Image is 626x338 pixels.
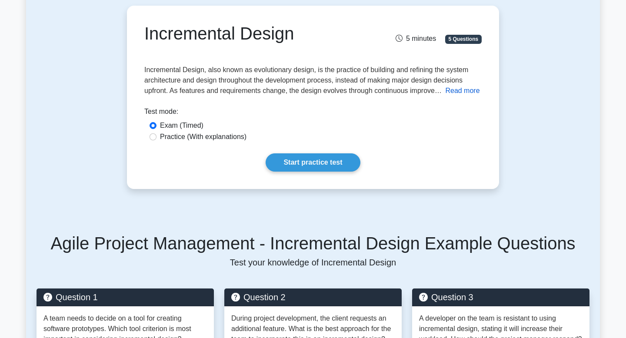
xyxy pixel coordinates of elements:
[445,35,482,43] span: 5 Questions
[43,292,207,302] h5: Question 1
[144,66,468,94] span: Incremental Design, also known as evolutionary design, is the practice of building and refining t...
[231,292,395,302] h5: Question 2
[37,257,589,268] p: Test your knowledge of Incremental Design
[144,23,366,44] h1: Incremental Design
[266,153,360,172] a: Start practice test
[445,86,479,96] button: Read more
[396,35,436,42] span: 5 minutes
[160,120,203,131] label: Exam (Timed)
[419,292,583,302] h5: Question 3
[144,106,482,120] div: Test mode:
[160,132,246,142] label: Practice (With explanations)
[37,233,589,254] h5: Agile Project Management - Incremental Design Example Questions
